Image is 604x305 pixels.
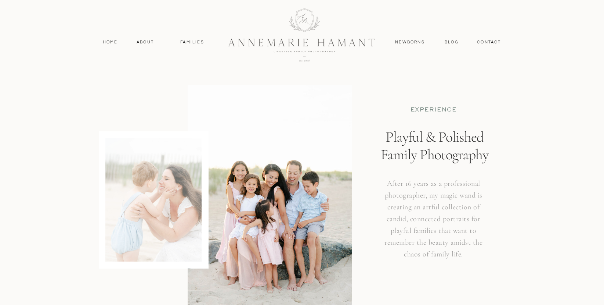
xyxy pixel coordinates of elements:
h3: After 16 years as a professional photographer, my magic wand is creating an artful collection of ... [380,178,488,272]
a: Home [100,39,121,46]
a: Blog [443,39,460,46]
a: Newborns [393,39,428,46]
p: EXPERIENCE [388,106,479,114]
a: About [135,39,156,46]
h1: Playful & Polished Family Photography [375,128,495,195]
a: contact [473,39,505,46]
a: Families [176,39,209,46]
